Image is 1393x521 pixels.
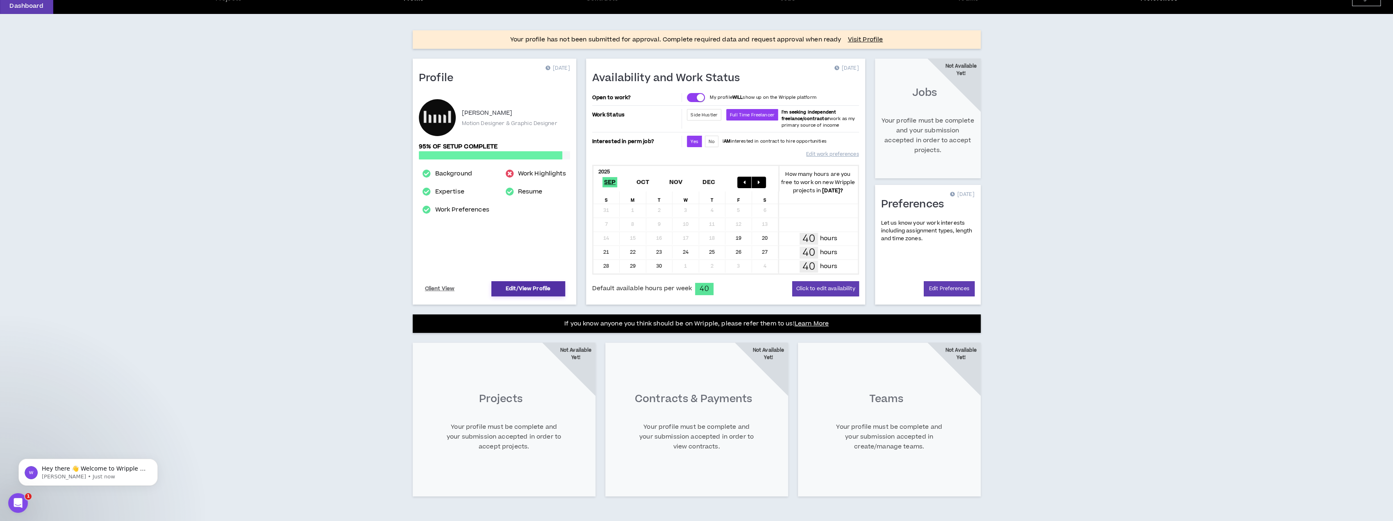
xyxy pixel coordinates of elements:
[848,36,883,44] a: Visit Profile
[602,177,618,187] span: Sep
[691,112,718,118] span: Side Hustler
[435,205,489,215] a: Work Preferences
[9,2,43,10] p: Dashboard
[646,191,673,204] div: T
[6,441,170,499] iframe: Intercom notifications message
[545,64,570,73] p: [DATE]
[419,99,456,136] div: Hayden L.
[635,177,651,187] span: Oct
[668,177,684,187] span: Nov
[598,168,610,175] b: 2025
[491,281,565,296] a: Edit/View Profile
[782,109,836,122] b: I'm seeking independent freelance/contractor
[881,198,950,211] h1: Preferences
[795,319,829,328] a: Learn More
[723,138,827,145] p: I interested in contract to hire opportunities
[25,493,32,500] span: 1
[834,64,859,73] p: [DATE]
[462,108,513,118] p: [PERSON_NAME]
[518,187,543,197] a: Resume
[462,120,557,127] p: Motion Designer & Graphic Designer
[435,187,464,197] a: Expertise
[709,139,715,145] span: No
[419,142,570,151] p: 95% of setup complete
[822,187,843,194] b: [DATE] ?
[435,169,472,179] a: Background
[592,94,680,101] p: Open to work?
[806,147,859,162] a: Edit work preferences
[419,72,460,85] h1: Profile
[699,191,726,204] div: T
[724,138,730,144] strong: AM
[592,284,692,293] span: Default available hours per week
[592,109,680,121] p: Work Status
[701,177,717,187] span: Dec
[820,248,837,257] p: hours
[564,319,829,329] p: If you know anyone you think should be on Wripple, please refer them to us!
[778,170,858,195] p: How many hours are you free to work on new Wripple projects in
[424,282,456,296] a: Client View
[8,493,28,513] iframe: Intercom live chat
[691,139,698,145] span: Yes
[510,35,841,45] p: Your profile has not been submitted for approval. Complete required data and request approval whe...
[710,94,816,101] p: My profile show up on the Wripple platform
[820,262,837,271] p: hours
[518,169,566,179] a: Work Highlights
[782,109,855,128] span: work as my primary source of income
[620,191,646,204] div: M
[752,191,779,204] div: S
[592,136,680,147] p: Interested in perm job?
[792,281,859,296] button: Click to edit availability
[924,281,975,296] a: Edit Preferences
[732,94,743,100] strong: WILL
[820,234,837,243] p: hours
[593,191,620,204] div: S
[881,219,975,243] p: Let us know your work interests including assignment types, length and time zones.
[950,191,974,199] p: [DATE]
[725,191,752,204] div: F
[592,72,746,85] h1: Availability and Work Status
[673,191,699,204] div: W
